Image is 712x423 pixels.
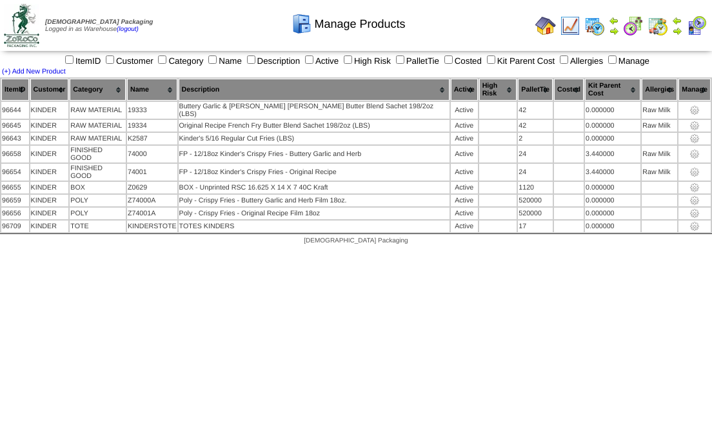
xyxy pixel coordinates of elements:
label: Category [155,56,203,66]
img: line_graph.gif [560,15,580,36]
img: settings.gif [689,208,700,219]
img: arrowleft.gif [609,15,619,26]
img: settings.gif [689,105,700,115]
td: Raw Milk [642,120,677,132]
td: BOX [70,182,126,193]
td: 0.000000 [585,182,640,193]
label: Description [244,56,301,66]
div: Active [451,184,477,192]
td: KINDER [30,133,69,144]
th: High Risk [479,79,517,101]
td: 96658 [1,146,29,162]
label: Manage [606,56,649,66]
td: RAW MATERIAL [70,120,126,132]
span: [DEMOGRAPHIC_DATA] Packaging [304,237,408,244]
td: KINDER [30,102,69,119]
a: (+) Add New Product [2,68,66,75]
input: Customer [106,55,114,64]
td: 19333 [127,102,177,119]
span: [DEMOGRAPHIC_DATA] Packaging [45,19,153,26]
td: 2 [518,133,553,144]
img: calendarinout.gif [648,15,668,36]
td: TOTE [70,221,126,232]
td: Raw Milk [642,102,677,119]
label: Customer [103,56,153,66]
img: calendarblend.gif [623,15,644,36]
img: settings.gif [689,167,700,177]
td: FINISHED GOOD [70,146,126,162]
label: Name [206,56,242,66]
td: 3.440000 [585,146,640,162]
td: FP - 12/18oz Kinder's Crispy Fries - Buttery Garlic and Herb [179,146,450,162]
th: Category [70,79,126,101]
img: settings.gif [689,195,700,206]
td: 42 [518,120,553,132]
div: Active [451,222,477,230]
td: 520000 [518,208,553,219]
label: Allergies [557,56,603,66]
td: 74001 [127,164,177,181]
td: Z74000A [127,195,177,206]
td: TOTES KINDERS [179,221,450,232]
td: FP - 12/18oz Kinder's Crispy Fries - Original Recipe [179,164,450,181]
th: Manage [678,79,711,101]
label: ItemID [63,56,101,66]
label: High Risk [341,56,391,66]
td: 96656 [1,208,29,219]
input: Category [158,55,166,64]
td: 0.000000 [585,133,640,144]
td: Z0629 [127,182,177,193]
div: Active [451,135,477,143]
td: 17 [518,221,553,232]
td: KINDER [30,146,69,162]
img: arrowright.gif [672,26,682,36]
img: settings.gif [689,221,700,231]
td: KINDER [30,221,69,232]
div: Active [451,197,477,204]
td: KINDERSTOTE [127,221,177,232]
td: FINISHED GOOD [70,164,126,181]
th: Description [179,79,450,101]
label: PalletTie [393,56,439,66]
td: 0.000000 [585,221,640,232]
a: (logout) [117,26,139,33]
img: settings.gif [689,121,700,131]
td: 19334 [127,120,177,132]
th: Allergies [642,79,677,101]
td: 24 [518,146,553,162]
img: settings.gif [689,182,700,193]
input: Active [305,55,313,64]
img: calendarprod.gif [584,15,605,36]
div: Active [451,210,477,217]
th: Kit Parent Cost [585,79,640,101]
img: settings.gif [689,133,700,144]
input: High Risk [344,55,352,64]
img: arrowright.gif [609,26,619,36]
img: settings.gif [689,149,700,159]
td: 0.000000 [585,102,640,119]
label: Active [302,56,339,66]
td: 96644 [1,102,29,119]
input: Kit Parent Cost [487,55,495,64]
span: Manage Products [314,17,405,31]
td: Raw Milk [642,146,677,162]
input: Allergies [560,55,568,64]
td: 0.000000 [585,208,640,219]
td: 0.000000 [585,120,640,132]
td: RAW MATERIAL [70,102,126,119]
div: Active [451,122,477,130]
td: KINDER [30,182,69,193]
td: KINDER [30,120,69,132]
td: Poly - Crispy Fries - Buttery Garlic and Herb Film 18oz. [179,195,450,206]
input: ItemID [65,55,74,64]
td: 74000 [127,146,177,162]
th: Name [127,79,177,101]
th: Customer [30,79,69,101]
td: 96655 [1,182,29,193]
td: 1120 [518,182,553,193]
input: Description [247,55,255,64]
td: POLY [70,195,126,206]
img: calendarcustomer.gif [686,15,707,36]
div: Active [451,106,477,114]
td: 96654 [1,164,29,181]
